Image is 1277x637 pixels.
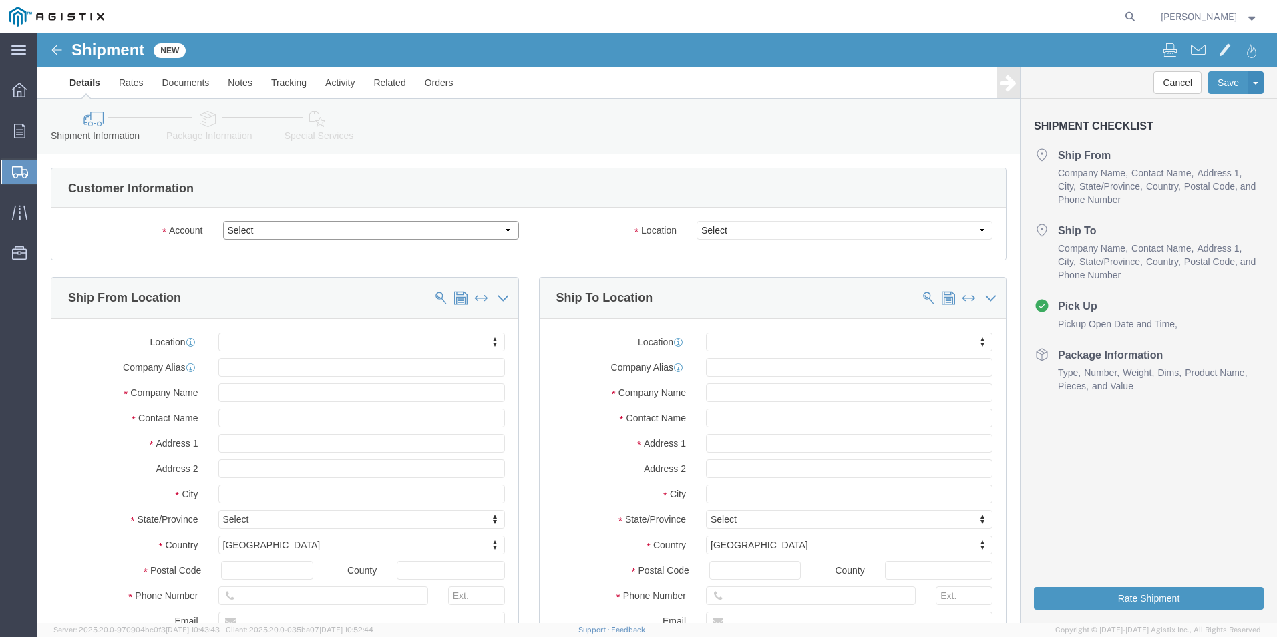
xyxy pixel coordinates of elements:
iframe: FS Legacy Container [37,33,1277,623]
button: [PERSON_NAME] [1160,9,1259,25]
a: Feedback [611,626,645,634]
span: Scott Hartle [1161,9,1237,24]
span: Client: 2025.20.0-035ba07 [226,626,373,634]
span: [DATE] 10:43:43 [166,626,220,634]
a: Support [578,626,612,634]
span: [DATE] 10:52:44 [319,626,373,634]
span: Server: 2025.20.0-970904bc0f3 [53,626,220,634]
span: Copyright © [DATE]-[DATE] Agistix Inc., All Rights Reserved [1055,624,1261,636]
img: logo [9,7,104,27]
